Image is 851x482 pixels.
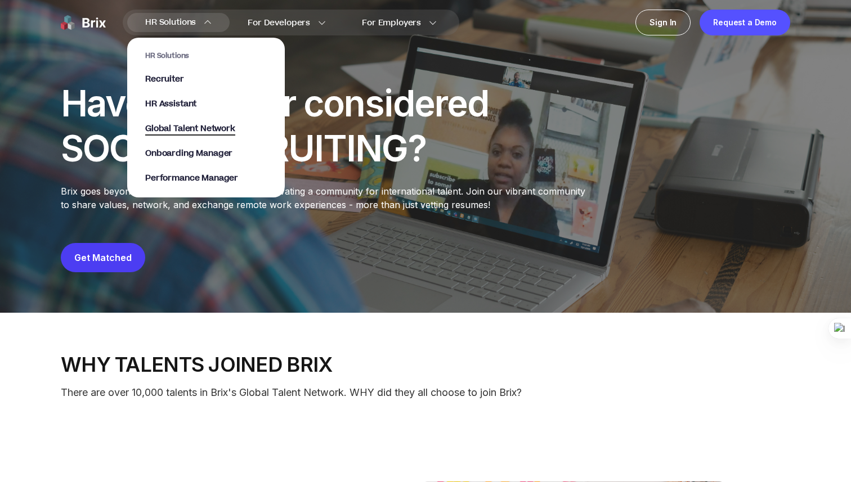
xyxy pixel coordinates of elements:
span: For Employers [362,17,421,29]
a: Sign In [635,10,691,35]
span: Onboarding Manager [145,147,232,159]
a: Get Matched [74,252,132,263]
span: HR Solutions [145,51,267,60]
p: Brix goes beyond traditional hiring methods by cultivating a community for international talent. ... [61,184,593,211]
p: Why talents joined Brix [61,353,790,376]
p: There are over 10,000 talents in Brix's Global Talent Network. WHY did they all choose to join Brix? [61,385,790,400]
div: Have you ever considered SOCIAL RECRUITING? [61,81,494,171]
a: Performance Manager [145,173,267,184]
span: Global Talent Network [145,123,235,136]
a: Request a Demo [700,10,790,35]
a: Recruiter [145,74,267,85]
button: Get Matched [61,243,145,272]
span: Performance Manager [145,172,238,184]
span: HR Solutions [145,13,196,31]
span: Recruiter [145,73,184,85]
span: HR Assistant [145,98,196,110]
span: For Developers [248,17,310,29]
a: Onboarding Manager [145,148,267,159]
a: Global Talent Network [145,123,267,134]
a: HR Assistant [145,98,267,110]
